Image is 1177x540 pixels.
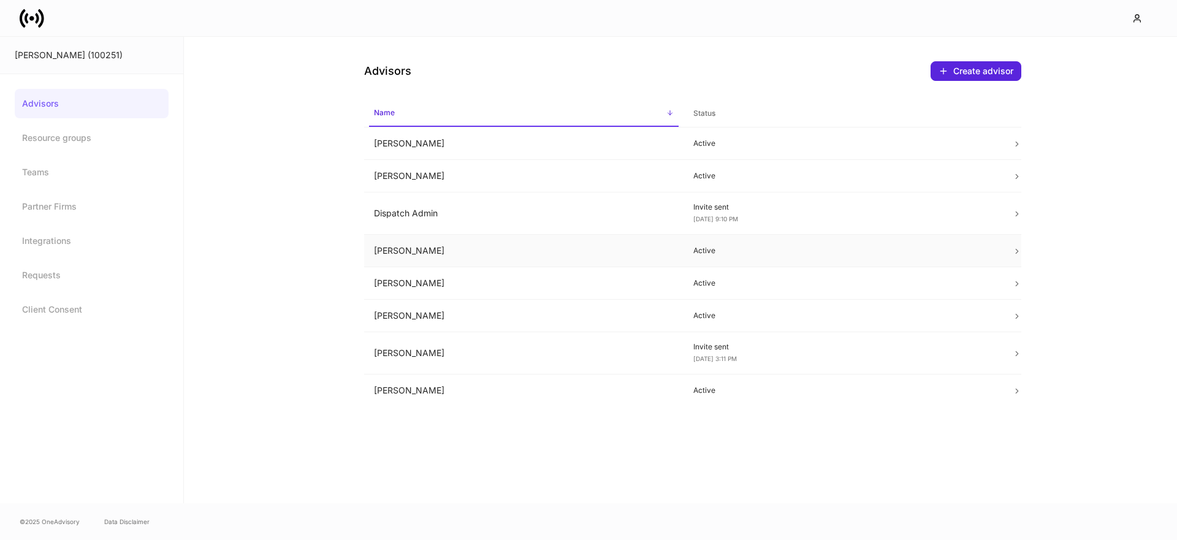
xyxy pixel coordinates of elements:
[104,517,150,527] a: Data Disclaimer
[693,386,993,395] p: Active
[364,235,684,267] td: [PERSON_NAME]
[693,342,993,352] p: Invite sent
[15,123,169,153] a: Resource groups
[15,192,169,221] a: Partner Firms
[364,192,684,235] td: Dispatch Admin
[364,127,684,160] td: [PERSON_NAME]
[693,139,993,148] p: Active
[693,215,738,222] span: [DATE] 9:10 PM
[364,64,411,78] h4: Advisors
[693,202,993,212] p: Invite sent
[693,278,993,288] p: Active
[688,101,998,126] span: Status
[15,260,169,290] a: Requests
[693,246,993,256] p: Active
[15,49,169,61] div: [PERSON_NAME] (100251)
[693,107,715,119] h6: Status
[693,171,993,181] p: Active
[15,226,169,256] a: Integrations
[693,355,737,362] span: [DATE] 3:11 PM
[374,107,395,118] h6: Name
[369,101,679,127] span: Name
[364,300,684,332] td: [PERSON_NAME]
[364,375,684,407] td: [PERSON_NAME]
[15,158,169,187] a: Teams
[939,66,1013,76] div: Create advisor
[15,89,169,118] a: Advisors
[15,295,169,324] a: Client Consent
[20,517,80,527] span: © 2025 OneAdvisory
[364,332,684,375] td: [PERSON_NAME]
[364,160,684,192] td: [PERSON_NAME]
[931,61,1021,81] button: Create advisor
[693,311,993,321] p: Active
[364,267,684,300] td: [PERSON_NAME]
